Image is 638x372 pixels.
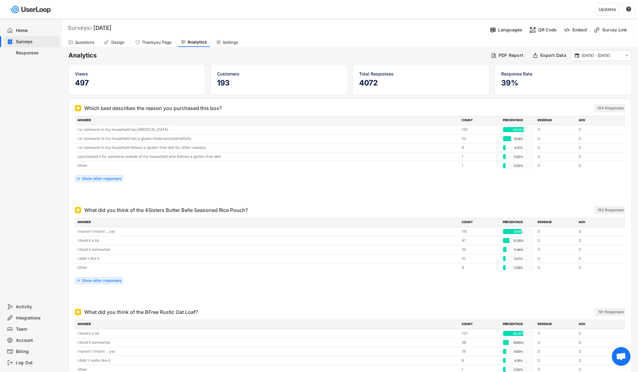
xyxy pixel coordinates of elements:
[575,53,580,58] text: 
[504,238,533,244] div: 21.35%
[16,360,57,366] div: Log Out
[538,265,575,270] div: 0
[501,71,625,77] div: Response Rate
[598,208,624,213] div: 192 Responses
[504,256,533,262] div: 5.21%
[84,206,248,214] div: What did you think of the 4Sisters Butter Belle Seasoned Rice Pouch?
[142,40,172,45] div: Thankyou Page
[504,154,533,160] div: 0.52%
[599,7,616,11] div: Updates
[538,118,575,123] div: REVENUE
[462,163,499,168] div: 1
[579,154,616,159] div: 0
[504,265,533,271] div: 2.08%
[82,279,121,282] div: Show other responses
[579,247,616,252] div: 0
[84,104,222,112] div: Which best describes the reason you purchased this box?
[538,349,575,354] div: 0
[359,71,483,77] div: Total Responses
[9,3,53,16] img: userloop-logo-01.svg
[462,220,499,225] div: COUNT
[77,349,458,354] div: I haven't tried it ... yet
[504,145,533,151] div: 4.12%
[579,358,616,363] div: 0
[579,163,616,168] div: 0
[77,256,458,261] div: I didn't like it
[76,310,80,314] img: Single Select
[77,265,458,270] div: Other
[538,247,575,252] div: 0
[626,7,631,12] button: 
[504,247,533,253] div: 11.46%
[579,145,616,150] div: 0
[598,310,624,315] div: 191 Responses
[538,220,575,225] div: REVENUE
[490,27,496,33] img: Language%20Icon.svg
[504,358,533,364] div: 4.19%
[538,358,575,363] div: 0
[77,247,458,252] div: I liked it somewhat
[597,106,624,111] div: 194 Responses
[223,40,238,45] div: Settings
[538,229,575,234] div: 0
[504,340,533,346] div: 18.85%
[77,229,458,234] div: I haven't tried it ... yet
[538,127,575,132] div: 0
[16,338,57,343] div: Account
[77,220,458,225] div: ANSWER
[538,331,575,336] div: 0
[462,322,499,327] div: COUNT
[462,256,499,261] div: 10
[538,27,557,33] div: QR Code
[77,163,458,168] div: Other
[187,39,207,45] div: Analytics
[462,265,499,270] div: 4
[504,163,533,169] div: 0.52%
[16,50,57,56] div: Responses
[77,118,458,123] div: ANSWER
[504,229,533,235] div: 59.9%
[504,136,533,142] div: 26.8%
[93,25,112,31] font: [DATE]
[462,229,499,234] div: 115
[538,145,575,150] div: 0
[77,154,458,159] div: I purchased it for someone outside of my household who follows a gluten-free diet
[462,238,499,243] div: 41
[16,326,57,332] div: Team
[612,347,631,366] a: Open chat
[579,265,616,270] div: 0
[538,136,575,141] div: 0
[579,229,616,234] div: 0
[462,358,499,363] div: 8
[499,53,524,58] div: PDF Report
[16,349,57,355] div: Billing
[462,154,499,159] div: 1
[538,322,575,327] div: REVENUE
[572,27,587,33] div: Embed
[579,340,616,345] div: 0
[77,127,458,132] div: I or someone in my household has [MEDICAL_DATA]
[538,256,575,261] div: 0
[77,145,458,150] div: I or someone in my household follows a gluten-free diet for other reasons
[77,238,458,243] div: I liked it a lot
[84,308,198,316] div: What did you think of the BFree Rustic Oat Loaf?
[462,349,499,354] div: 19
[16,304,57,310] div: Activity
[75,40,95,45] div: Questions
[626,53,629,58] text: 
[68,51,486,60] h6: Analytics
[217,71,341,77] div: Customers
[579,331,616,336] div: 0
[77,322,458,327] div: ANSWER
[76,106,80,110] img: Single Select
[529,27,536,33] img: ShopcodesMajor.svg
[217,78,341,88] h5: 193
[503,322,534,327] div: PERCENTAGE
[498,27,523,33] div: Languages
[503,118,534,123] div: PERCENTAGE
[75,78,199,88] h5: 497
